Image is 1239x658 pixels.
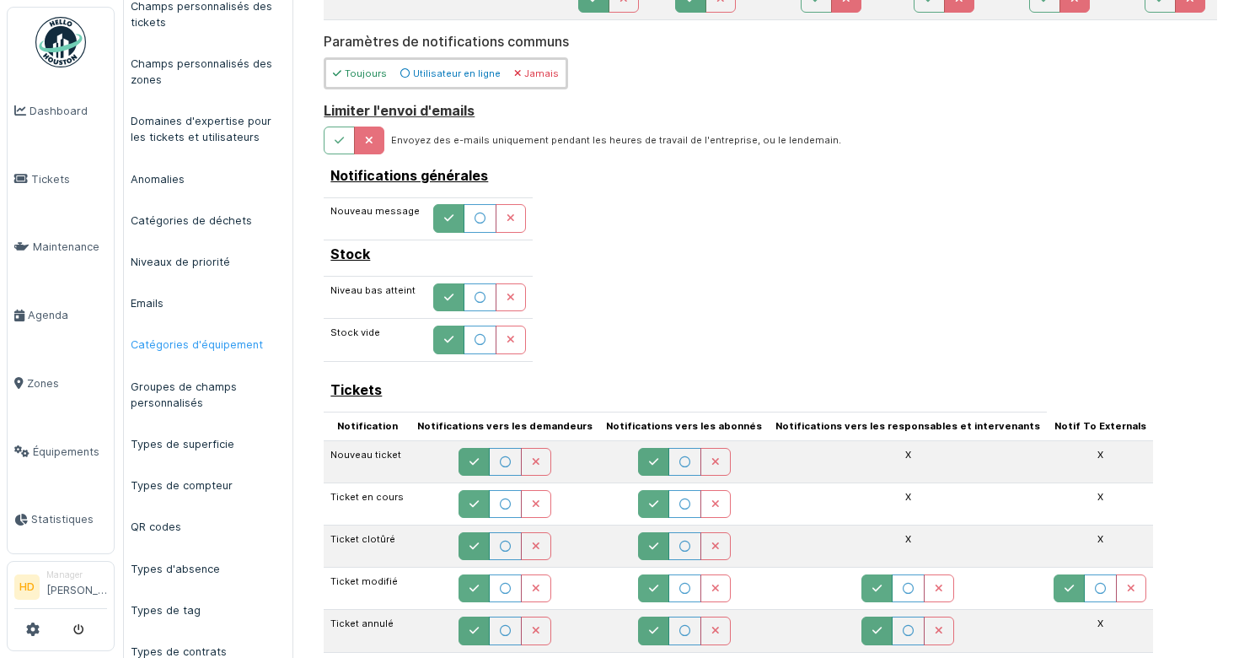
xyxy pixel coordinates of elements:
li: [PERSON_NAME] [46,569,107,605]
a: Types de compteur [124,465,292,506]
td: X [769,483,1047,525]
a: Niveaux de priorité [124,241,292,283]
a: Types de superficie [124,423,292,465]
td: Nouveau ticket [324,440,410,483]
a: Domaines d'expertise pour les tickets et utilisateurs [124,100,292,158]
span: Agenda [28,307,107,323]
td: Ticket annulé [324,610,410,652]
h6: Stock [330,246,526,262]
span: Équipements [33,444,107,460]
a: Maintenance [8,213,114,282]
th: Notifications vers les responsables et intervenants [769,412,1047,440]
td: X [1047,610,1153,652]
div: Toujours [333,67,387,81]
a: Emails [124,283,292,324]
a: Types de tag [124,590,292,631]
div: Manager [46,569,107,581]
div: Jamais [514,67,559,81]
td: X [1047,440,1153,483]
label: Niveau bas atteint [330,283,416,298]
th: Notifications vers les demandeurs [410,412,599,440]
td: Ticket modifié [324,568,410,610]
a: Dashboard [8,77,114,145]
td: X [1047,483,1153,525]
a: Catégories de déchets [124,200,292,241]
td: X [769,440,1047,483]
h6: Notifications générales [330,168,526,184]
label: Nouveau message [330,204,420,218]
a: Champs personnalisés des zones [124,43,292,100]
a: Équipements [8,418,114,486]
div: Envoyez des e-mails uniquement pendant les heures de travail de l'entreprise, ou le lendemain. [391,133,841,148]
h6: Limiter l'envoi d'emails [324,103,1217,119]
span: Dashboard [29,103,107,119]
h6: Tickets [330,382,1040,398]
span: Maintenance [33,239,107,255]
a: Anomalies [124,159,292,200]
a: QR codes [124,506,292,547]
a: Groupes de champs personnalisés [124,366,292,423]
a: Zones [8,349,114,418]
a: Types d'absence [124,548,292,590]
td: Ticket en cours [324,483,410,525]
td: Ticket clotûré [324,526,410,568]
th: Notification [324,412,410,440]
span: Statistiques [31,511,107,527]
div: Utilisateur en ligne [400,67,501,81]
span: translation missing: fr.company.notif_to_externals [1054,420,1146,432]
h6: Paramètres de notifications communs [324,34,1217,50]
a: HD Manager[PERSON_NAME] [14,569,107,609]
a: Catégories d'équipement [124,324,292,365]
span: Zones [27,375,107,391]
td: X [769,526,1047,568]
img: Badge_color-CXgf-gQk.svg [35,17,86,67]
a: Tickets [8,145,114,213]
li: HD [14,574,40,600]
a: Statistiques [8,486,114,554]
th: Notifications vers les abonnés [599,412,769,440]
span: Tickets [31,171,107,187]
td: X [1047,526,1153,568]
a: Agenda [8,281,114,349]
label: Stock vide [330,326,380,340]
